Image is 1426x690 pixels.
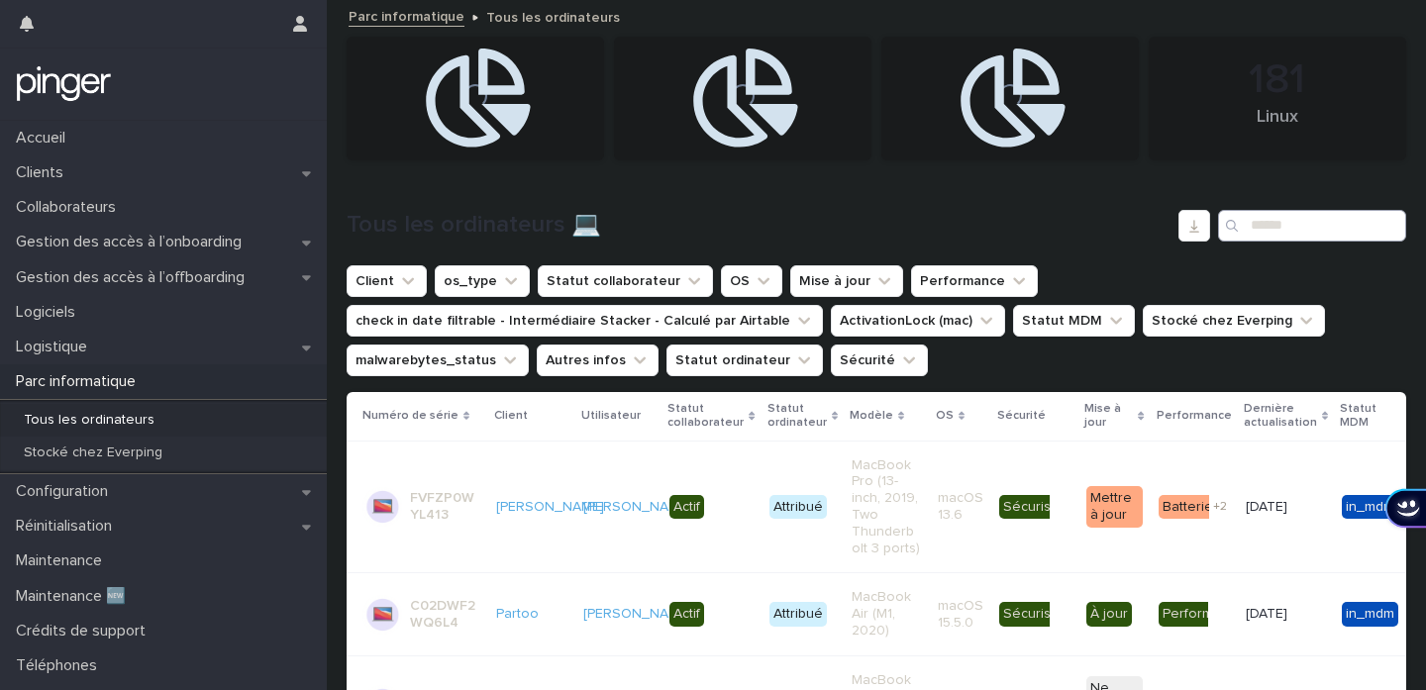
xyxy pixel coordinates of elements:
[1244,398,1317,435] p: Dernière actualisation
[1157,405,1232,427] p: Performance
[8,656,113,675] p: Téléphones
[1086,602,1132,627] div: À jour
[8,129,81,148] p: Accueil
[8,587,142,606] p: Maintenance 🆕
[790,265,903,297] button: Mise à jour
[349,4,464,27] a: Parc informatique
[537,345,659,376] button: Autres infos
[721,265,782,297] button: OS
[1143,305,1325,337] button: Stocké chez Everping
[16,64,112,104] img: mTgBEunGTSyRkCgitkcU
[8,517,128,536] p: Réinitialisation
[999,602,1064,627] div: Sécurisé
[1246,495,1291,516] p: [DATE]
[999,495,1064,520] div: Sécurisé
[1182,107,1373,148] div: Linux
[435,265,530,297] button: os_type
[667,398,744,435] p: Statut collaborateur
[669,602,704,627] div: Actif
[852,589,922,639] p: MacBook Air (M1, 2020)
[1340,398,1403,435] p: Statut MDM
[496,499,604,516] a: [PERSON_NAME]
[8,338,103,356] p: Logistique
[666,345,823,376] button: Statut ordinateur
[1084,398,1134,435] p: Mise à jour
[1182,55,1373,105] div: 181
[494,405,528,427] p: Client
[769,602,827,627] div: Attribué
[8,622,161,641] p: Crédits de support
[8,482,124,501] p: Configuration
[1013,305,1135,337] button: Statut MDM
[8,163,79,182] p: Clients
[347,305,823,337] button: check in date filtrable - Intermédiaire Stacker - Calculé par Airtable
[1342,602,1398,627] div: in_mdm
[8,303,91,322] p: Logiciels
[347,211,1171,240] h1: Tous les ordinateurs 💻
[1159,602,1237,627] div: Performant
[1086,486,1143,528] div: Mettre à jour
[1218,210,1406,242] input: Search
[410,490,480,524] p: FVFZP0WYL413
[936,405,954,427] p: OS
[8,372,152,391] p: Parc informatique
[1213,501,1227,513] span: + 2
[769,495,827,520] div: Attribué
[581,405,641,427] p: Utilisateur
[669,495,704,520] div: Actif
[347,345,529,376] button: malwarebytes_status
[583,606,691,623] a: [PERSON_NAME]
[8,198,132,217] p: Collaborateurs
[583,499,691,516] a: [PERSON_NAME]
[911,265,1038,297] button: Performance
[8,233,257,251] p: Gestion des accès à l’onboarding
[538,265,713,297] button: Statut collaborateur
[347,265,427,297] button: Client
[8,551,118,570] p: Maintenance
[938,490,983,524] p: macOS 13.6
[831,345,928,376] button: Sécurité
[8,444,178,461] p: Stocké chez Everping
[1159,495,1217,520] div: Batterie
[997,405,1046,427] p: Sécurité
[486,5,620,27] p: Tous les ordinateurs
[410,598,480,632] p: C02DWF2WQ6L4
[831,305,1005,337] button: ActivationLock (mac)
[8,268,260,287] p: Gestion des accès à l’offboarding
[1342,495,1398,520] div: in_mdm
[938,598,983,632] p: macOS 15.5.0
[496,606,539,623] a: Partoo
[767,398,827,435] p: Statut ordinateur
[362,405,458,427] p: Numéro de série
[852,457,922,557] p: MacBook Pro (13-inch, 2019, Two Thunderbolt 3 ports)
[1246,602,1291,623] p: [DATE]
[850,405,893,427] p: Modèle
[8,412,170,429] p: Tous les ordinateurs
